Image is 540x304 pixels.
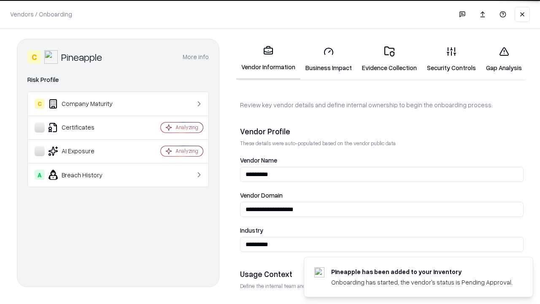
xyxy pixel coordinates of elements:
button: More info [183,49,209,65]
img: Pineapple [44,50,58,64]
div: C [35,99,45,109]
a: Security Controls [422,40,481,79]
p: Vendors / Onboarding [10,10,72,19]
div: Certificates [35,122,135,133]
div: A [35,170,45,180]
div: Analyzing [175,147,198,155]
div: Company Maturity [35,99,135,109]
label: Industry [240,227,524,233]
div: Risk Profile [27,75,209,85]
div: Analyzing [175,124,198,131]
div: AI Exposure [35,146,135,156]
label: Vendor Domain [240,192,524,198]
p: These details were auto-populated based on the vendor public data [240,140,524,147]
p: Review key vendor details and define internal ownership to begin the onboarding process. [240,100,524,109]
a: Business Impact [300,40,357,79]
div: Vendor Profile [240,126,524,136]
div: Usage Context [240,269,524,279]
div: Breach History [35,170,135,180]
a: Evidence Collection [357,40,422,79]
img: pineappleenergy.com [314,267,324,277]
label: Vendor Name [240,157,524,163]
div: C [27,50,41,64]
a: Gap Analysis [481,40,527,79]
div: Pineapple [61,50,102,64]
div: Onboarding has started, the vendor's status is Pending Approval. [331,278,513,287]
p: Define the internal team and reason for using this vendor. This helps assess business relevance a... [240,282,524,290]
div: Pineapple has been added to your inventory [331,267,513,276]
a: Vendor Information [236,39,300,80]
